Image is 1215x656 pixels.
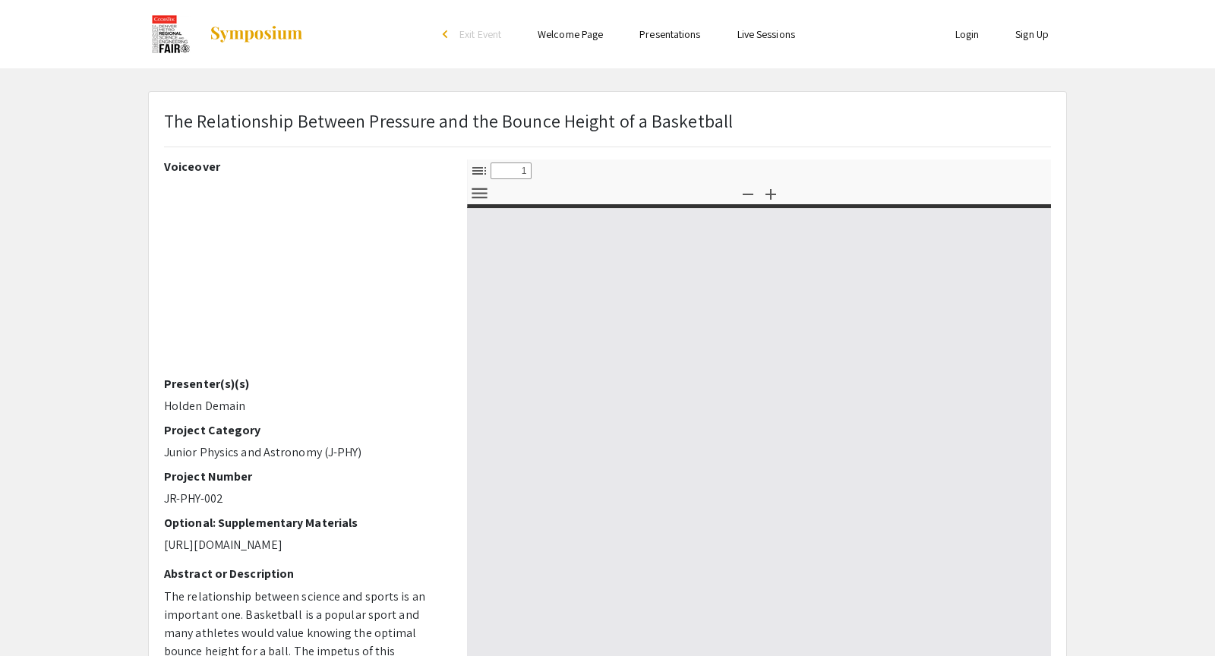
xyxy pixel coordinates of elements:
[209,25,304,43] img: Symposium by ForagerOne
[443,30,452,39] div: arrow_back_ios
[164,566,444,581] h2: Abstract or Description
[735,182,761,204] button: Zoom Out
[164,490,444,508] p: JR-PHY-002
[639,27,700,41] a: Presentations
[148,15,304,53] a: CoorsTek Denver Metro Regional Science and Engineering Fair
[955,27,980,41] a: Login
[737,27,795,41] a: Live Sessions
[164,469,444,484] h2: Project Number
[164,536,444,554] p: [URL][DOMAIN_NAME]
[758,182,784,204] button: Zoom In
[164,180,444,377] iframe: YouTube video player
[164,397,444,415] p: Holden Demain
[164,159,444,174] h2: Voiceover
[538,27,603,41] a: Welcome Page
[459,27,501,41] span: Exit Event
[1015,27,1049,41] a: Sign Up
[164,107,733,134] p: The Relationship Between Pressure and the Bounce Height of a Basketball
[164,443,444,462] p: Junior Physics and Astronomy (J-PHY)
[164,377,444,391] h2: Presenter(s)(s)
[164,423,444,437] h2: Project Category
[466,159,492,181] button: Toggle Sidebar
[148,15,194,53] img: CoorsTek Denver Metro Regional Science and Engineering Fair
[466,182,492,204] button: Tools
[491,162,532,179] input: Page
[164,516,444,530] h2: Optional: Supplementary Materials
